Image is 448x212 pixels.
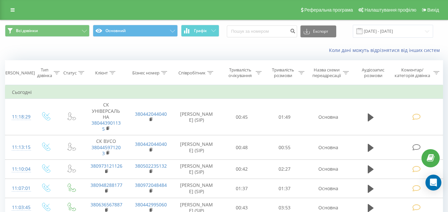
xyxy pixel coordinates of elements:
td: 00:45 [221,99,263,135]
input: Пошук за номером [227,25,297,37]
td: 02:27 [263,159,306,179]
div: Клієнт [95,70,108,76]
div: 11:10:04 [12,163,26,176]
div: Статус [63,70,77,76]
div: Тривалість розмови [269,67,297,78]
a: 380972048484 [135,182,167,188]
td: Сьогодні [5,86,443,99]
a: 380502235132 [135,163,167,169]
td: Основна [306,179,351,198]
td: [PERSON_NAME] (SIP) [173,99,221,135]
td: Основна [306,135,351,160]
td: 01:37 [263,179,306,198]
a: 380636567887 [91,201,122,208]
div: 11:07:01 [12,182,26,195]
div: 11:18:29 [12,110,26,123]
a: 380443901135 [92,120,121,132]
span: Налаштування профілю [364,7,416,13]
a: 380445971203 [92,144,121,156]
div: Аудіозапис розмови [356,67,390,78]
a: 380442995060 [135,201,167,208]
span: Реферальна програма [304,7,353,13]
td: Основна [306,99,351,135]
td: 00:55 [263,135,306,160]
span: Вихід [427,7,439,13]
div: Співробітник [178,70,206,76]
div: Тривалість очікування [226,67,254,78]
span: Всі дзвінки [16,28,38,33]
a: Коли дані можуть відрізнятися вiд інших систем [329,47,443,53]
button: Експорт [300,25,336,37]
td: [PERSON_NAME] (SIP) [173,179,221,198]
span: Графік [194,28,207,33]
button: Основний [93,25,177,37]
div: Коментар/категорія дзвінка [393,67,432,78]
div: Open Intercom Messenger [425,175,441,191]
td: Основна [306,159,351,179]
div: 11:13:15 [12,141,26,154]
td: [PERSON_NAME] (SIP) [173,159,221,179]
a: 380442044040 [135,111,167,117]
td: 01:49 [263,99,306,135]
td: 00:42 [221,159,263,179]
td: СК ВУСО [84,135,128,160]
div: Тип дзвінка [37,67,52,78]
div: Назва схеми переадресації [312,67,341,78]
a: 380948288177 [91,182,122,188]
td: [PERSON_NAME] (SIP) [173,135,221,160]
button: Графік [181,25,219,37]
td: 01:37 [221,179,263,198]
div: [PERSON_NAME] [1,70,35,76]
a: 380442044040 [135,141,167,147]
a: 380973121126 [91,163,122,169]
td: 00:48 [221,135,263,160]
div: Бізнес номер [132,70,160,76]
td: СК УНІВЕРСАЛЬНА [84,99,128,135]
button: Всі дзвінки [5,25,90,37]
